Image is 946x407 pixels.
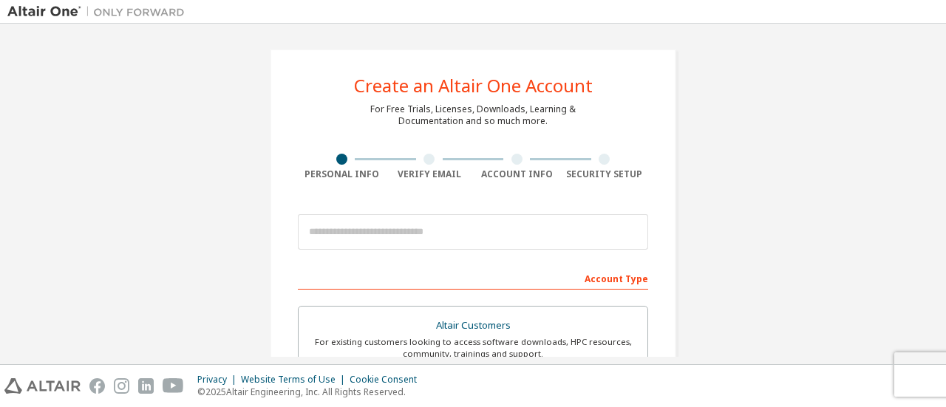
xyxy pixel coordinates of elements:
div: Altair Customers [307,315,639,336]
div: Security Setup [561,168,649,180]
div: For existing customers looking to access software downloads, HPC resources, community, trainings ... [307,336,639,360]
div: Website Terms of Use [241,374,350,386]
div: Account Info [473,168,561,180]
img: linkedin.svg [138,378,154,394]
img: Altair One [7,4,192,19]
div: Account Type [298,266,648,290]
div: Privacy [197,374,241,386]
div: Cookie Consent [350,374,426,386]
img: facebook.svg [89,378,105,394]
img: altair_logo.svg [4,378,81,394]
div: Verify Email [386,168,474,180]
div: Personal Info [298,168,386,180]
p: © 2025 Altair Engineering, Inc. All Rights Reserved. [197,386,426,398]
img: youtube.svg [163,378,184,394]
div: For Free Trials, Licenses, Downloads, Learning & Documentation and so much more. [370,103,576,127]
div: Create an Altair One Account [354,77,593,95]
img: instagram.svg [114,378,129,394]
